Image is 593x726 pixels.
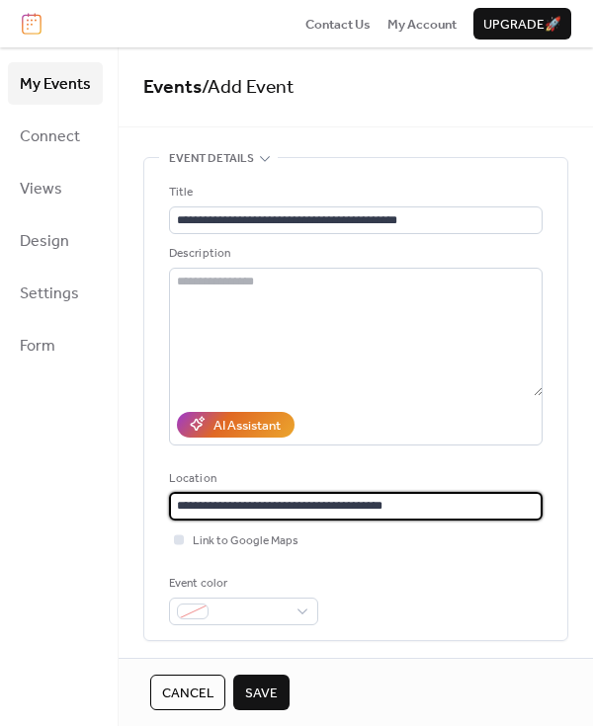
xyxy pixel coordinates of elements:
[169,574,314,594] div: Event color
[20,279,79,309] span: Settings
[8,115,103,157] a: Connect
[305,14,371,34] a: Contact Us
[305,15,371,35] span: Contact Us
[483,15,561,35] span: Upgrade 🚀
[8,167,103,209] a: Views
[169,149,254,169] span: Event details
[169,244,539,264] div: Description
[150,675,225,710] button: Cancel
[177,412,295,438] button: AI Assistant
[143,69,202,106] a: Events
[20,174,62,204] span: Views
[169,183,539,202] div: Title
[8,219,103,262] a: Design
[387,15,457,35] span: My Account
[245,684,278,703] span: Save
[169,469,539,489] div: Location
[193,531,298,551] span: Link to Google Maps
[162,684,213,703] span: Cancel
[20,226,69,257] span: Design
[8,324,103,366] a: Form
[20,331,55,362] span: Form
[20,69,91,100] span: My Events
[22,13,42,35] img: logo
[213,416,281,436] div: AI Assistant
[202,69,295,106] span: / Add Event
[20,121,80,152] span: Connect
[473,8,571,40] button: Upgrade🚀
[233,675,290,710] button: Save
[387,14,457,34] a: My Account
[8,272,103,314] a: Settings
[8,62,103,105] a: My Events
